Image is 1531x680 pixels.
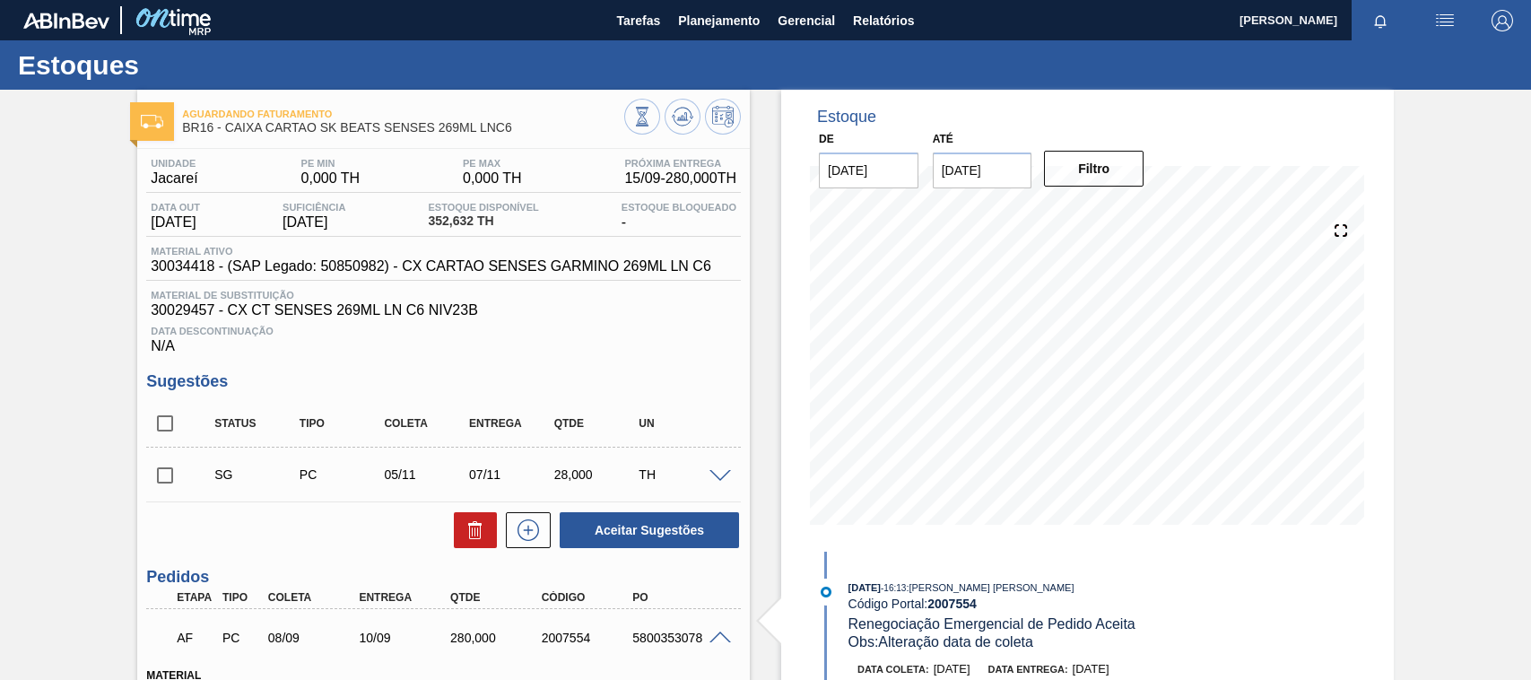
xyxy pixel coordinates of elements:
[428,202,538,213] span: Estoque Disponível
[283,214,345,231] span: [DATE]
[881,583,906,593] span: - 16:13
[537,631,639,645] div: 2007554
[151,302,736,318] span: 30029457 - CX CT SENSES 269ML LN C6 NIV23B
[354,591,456,604] div: Entrega
[1044,151,1144,187] button: Filtro
[264,631,365,645] div: 08/09/2025
[445,512,497,548] div: Excluir Sugestões
[1434,10,1456,31] img: userActions
[1352,8,1409,33] button: Notificações
[172,618,219,658] div: Aguardando Faturamento
[817,108,876,126] div: Estoque
[463,158,522,169] span: PE MAX
[705,99,741,135] button: Programar Estoque
[141,115,163,128] img: Ícone
[628,591,729,604] div: PO
[210,467,303,482] div: Sugestão Criada
[624,158,736,169] span: Próxima Entrega
[172,591,219,604] div: Etapa
[988,664,1068,675] span: Data entrega:
[151,214,200,231] span: [DATE]
[146,372,741,391] h3: Sugestões
[634,467,727,482] div: TH
[848,582,881,593] span: [DATE]
[819,133,834,145] label: De
[151,202,200,213] span: Data out
[182,121,624,135] span: BR16 - CAIXA CARTAO SK BEATS SENSES 269ML LNC6
[146,318,741,354] div: N/A
[210,417,303,430] div: Status
[151,258,711,275] span: 30034418 - (SAP Legado: 50850982) - CX CARTAO SENSES GARMINO 269ML LN C6
[379,467,473,482] div: 05/11/2025
[853,10,914,31] span: Relatórios
[933,133,953,145] label: Até
[151,290,736,301] span: Material de Substituição
[182,109,624,119] span: Aguardando Faturamento
[264,591,365,604] div: Coleta
[821,587,831,597] img: atual
[151,246,711,257] span: Material ativo
[151,326,736,336] span: Data Descontinuação
[1073,662,1109,676] span: [DATE]
[560,512,739,548] button: Aceitar Sugestões
[857,664,929,675] span: Data coleta:
[446,631,547,645] div: 280,000
[933,153,1032,188] input: dd/mm/yyyy
[848,634,1033,649] span: Obs: Alteração data de coleta
[295,467,388,482] div: Pedido de Compra
[551,510,741,550] div: Aceitar Sugestões
[428,214,538,228] span: 352,632 TH
[23,13,109,29] img: TNhmsLtSVTkK8tSr43FrP2fwEKptu5GPRR3wAAAABJRU5ErkJggg==
[628,631,729,645] div: 5800353078
[634,417,727,430] div: UN
[379,417,473,430] div: Coleta
[146,568,741,587] h3: Pedidos
[151,170,197,187] span: Jacareí
[665,99,700,135] button: Atualizar Gráfico
[819,153,918,188] input: dd/mm/yyyy
[778,10,835,31] span: Gerencial
[465,467,558,482] div: 07/11/2025
[218,591,265,604] div: Tipo
[446,591,547,604] div: Qtde
[906,582,1074,593] span: : [PERSON_NAME] [PERSON_NAME]
[550,467,643,482] div: 28,000
[463,170,522,187] span: 0,000 TH
[678,10,760,31] span: Planejamento
[18,55,336,75] h1: Estoques
[177,631,214,645] p: AF
[622,202,736,213] span: Estoque Bloqueado
[465,417,558,430] div: Entrega
[354,631,456,645] div: 10/09/2025
[550,417,643,430] div: Qtde
[537,591,639,604] div: Código
[624,170,736,187] span: 15/09 - 280,000 TH
[151,158,197,169] span: Unidade
[934,662,970,676] span: [DATE]
[218,631,265,645] div: Pedido de Compra
[283,202,345,213] span: Suficiência
[848,597,1274,611] div: Código Portal:
[927,597,977,611] strong: 2007554
[301,170,361,187] span: 0,000 TH
[616,10,660,31] span: Tarefas
[848,616,1135,632] span: Renegociação Emergencial de Pedido Aceita
[301,158,361,169] span: PE MIN
[497,512,551,548] div: Nova sugestão
[617,202,741,231] div: -
[1492,10,1513,31] img: Logout
[624,99,660,135] button: Visão Geral dos Estoques
[295,417,388,430] div: Tipo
